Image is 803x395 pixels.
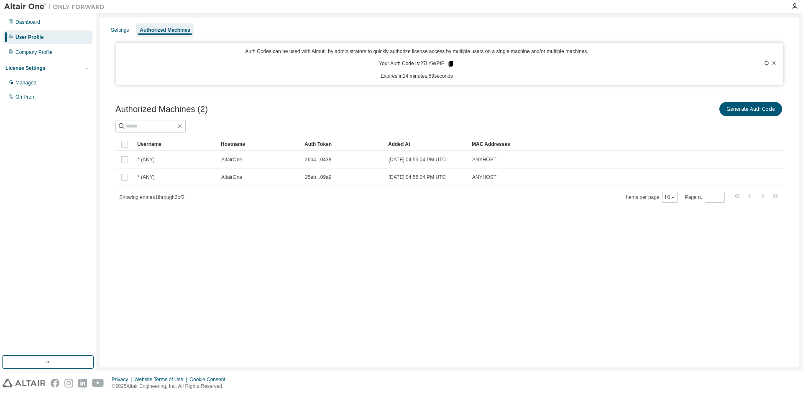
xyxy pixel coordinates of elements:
[15,49,53,56] div: Company Profile
[472,138,696,151] div: MAC Addresses
[221,138,298,151] div: Hostname
[221,174,242,181] span: AltairOne
[472,174,496,181] span: ANYHOST
[305,156,331,163] span: 26b4...0438
[15,94,36,100] div: On Prem
[111,27,129,33] div: Settings
[112,383,230,390] p: © 2025 Altair Engineering, Inc. All Rights Reserved.
[138,174,155,181] span: * (ANY)
[64,379,73,387] img: instagram.svg
[5,65,45,71] div: License Settings
[115,104,208,114] span: Authorized Machines (2)
[140,27,190,33] div: Authorized Machines
[389,156,446,163] span: [DATE] 04:55:04 PM UTC
[137,138,214,151] div: Username
[4,3,109,11] img: Altair One
[305,174,331,181] span: 25eb...09a9
[134,376,189,383] div: Website Terms of Use
[221,156,242,163] span: AltairOne
[304,138,381,151] div: Auth Token
[15,34,43,41] div: User Profile
[472,156,496,163] span: ANYHOST
[121,48,713,55] p: Auth Codes can be used with Almutil by administrators to quickly authorize license access by mult...
[78,379,87,387] img: linkedin.svg
[112,376,134,383] div: Privacy
[626,192,678,203] span: Items per page
[664,194,675,201] button: 10
[388,138,465,151] div: Added At
[685,192,725,203] span: Page n.
[189,376,230,383] div: Cookie Consent
[3,379,46,387] img: altair_logo.svg
[719,102,782,116] button: Generate Auth Code
[92,379,104,387] img: youtube.svg
[379,60,455,68] p: Your Auth Code is: 27LYWPIP
[389,174,446,181] span: [DATE] 04:55:04 PM UTC
[119,194,184,200] span: Showing entries 1 through 2 of 2
[121,73,713,80] p: Expires in 14 minutes, 59 seconds
[15,19,40,25] div: Dashboard
[15,79,36,86] div: Managed
[138,156,155,163] span: * (ANY)
[51,379,59,387] img: facebook.svg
